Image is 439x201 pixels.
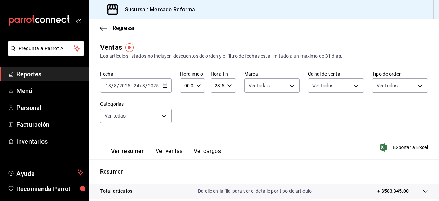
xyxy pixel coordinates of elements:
a: Pregunta a Parrot AI [5,50,84,57]
p: Da clic en la fila para ver el detalle por tipo de artículo [198,188,312,195]
label: Hora fin [211,71,236,76]
span: Reportes [16,69,83,79]
div: navigation tabs [111,148,221,159]
span: / [145,83,147,88]
p: + $583,345.00 [377,188,409,195]
label: Hora inicio [180,71,205,76]
label: Canal de venta [308,71,364,76]
div: Los artículos listados no incluyen descuentos de orden y el filtro de fechas está limitado a un m... [100,53,428,60]
label: Marca [244,71,300,76]
button: Exportar a Excel [381,143,428,152]
span: Facturación [16,120,83,129]
span: Menú [16,86,83,96]
button: Ver ventas [156,148,183,159]
label: Tipo de orden [372,71,428,76]
input: ---- [147,83,159,88]
span: Ver todas [249,82,270,89]
div: Ventas [100,42,122,53]
p: Total artículos [100,188,132,195]
label: Categorías [100,102,172,107]
span: / [111,83,114,88]
span: Inventarios [16,137,83,146]
input: ---- [119,83,131,88]
span: / [140,83,142,88]
button: open_drawer_menu [75,18,81,23]
span: Ver todas [105,112,126,119]
span: / [117,83,119,88]
input: -- [133,83,140,88]
h3: Sucursal: Mercado Reforma [119,5,195,14]
span: Pregunta a Parrot AI [19,45,74,52]
span: Regresar [112,25,135,31]
button: Ver cargos [194,148,221,159]
button: Ver resumen [111,148,145,159]
span: Ver todos [377,82,398,89]
span: Personal [16,103,83,112]
span: - [131,83,133,88]
p: Resumen [100,168,428,176]
input: -- [105,83,111,88]
button: Pregunta a Parrot AI [8,41,84,56]
label: Fecha [100,71,172,76]
img: Tooltip marker [125,43,134,52]
input: -- [114,83,117,88]
button: Regresar [100,25,135,31]
input: -- [142,83,145,88]
span: Ver todos [312,82,333,89]
span: Ayuda [16,168,74,177]
span: Recomienda Parrot [16,184,83,193]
